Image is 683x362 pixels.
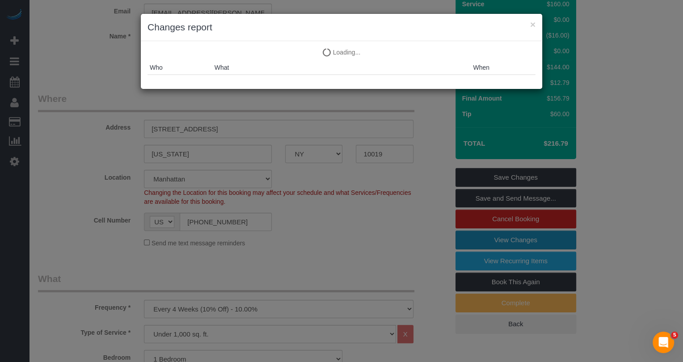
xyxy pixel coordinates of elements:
th: When [471,61,535,75]
button: × [530,20,535,29]
span: 5 [671,332,678,339]
sui-modal: Changes report [141,14,542,89]
h3: Changes report [148,21,535,34]
th: What [212,61,471,75]
iframe: Intercom live chat [653,332,674,353]
th: Who [148,61,212,75]
p: Loading... [148,48,535,57]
